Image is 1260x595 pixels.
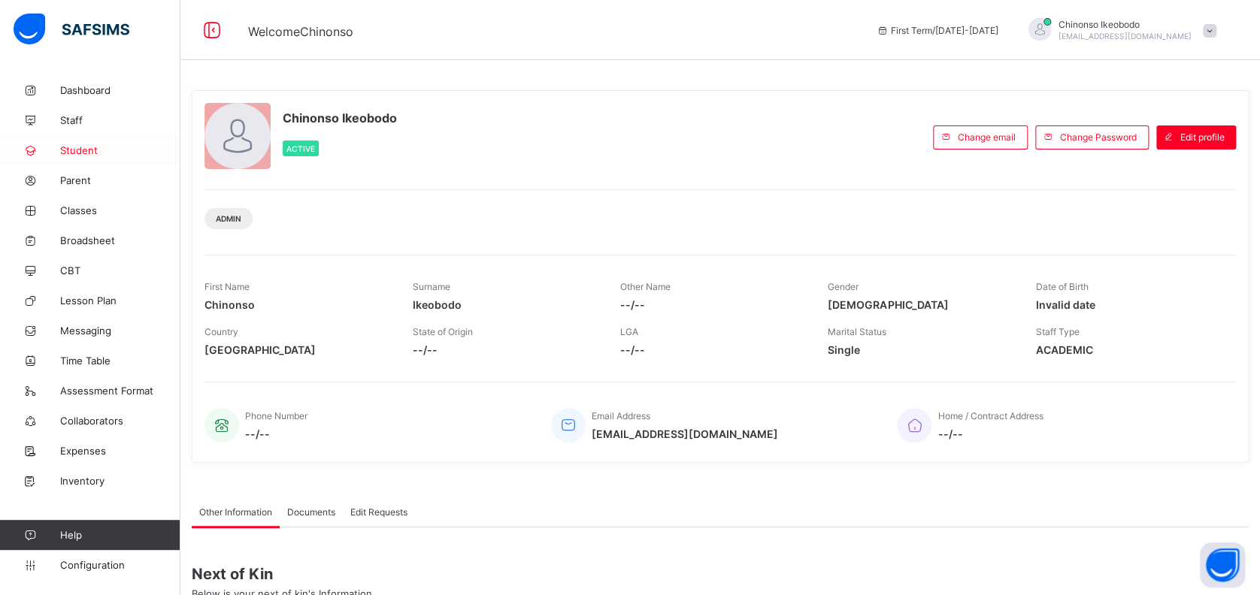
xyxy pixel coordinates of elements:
[14,14,129,45] img: safsims
[60,204,180,216] span: Classes
[620,298,805,311] span: --/--
[192,565,1249,583] span: Next of Kin
[60,174,180,186] span: Parent
[245,410,307,421] span: Phone Number
[620,343,805,356] span: --/--
[60,475,180,487] span: Inventory
[287,506,335,518] span: Documents
[958,131,1016,143] span: Change email
[60,325,180,337] span: Messaging
[60,529,180,541] span: Help
[204,281,250,292] span: First Name
[1036,281,1089,292] span: Date of Birth
[1060,131,1137,143] span: Change Password
[412,281,450,292] span: Surname
[937,410,1043,421] span: Home / Contract Address
[199,506,272,518] span: Other Information
[412,343,597,356] span: --/--
[60,415,180,427] span: Collaborators
[204,298,389,311] span: Chinonso
[60,559,180,571] span: Configuration
[1059,32,1192,41] span: [EMAIL_ADDRESS][DOMAIN_NAME]
[60,84,180,96] span: Dashboard
[1036,298,1221,311] span: Invalid date
[216,214,241,223] span: Admin
[876,25,998,36] span: session/term information
[1013,18,1224,43] div: ChinonsoIkeobodo
[592,427,778,440] span: [EMAIL_ADDRESS][DOMAIN_NAME]
[60,264,180,276] span: CBT
[412,298,597,311] span: Ikeobodo
[286,144,315,153] span: Active
[620,281,671,292] span: Other Name
[1180,131,1225,143] span: Edit profile
[828,298,1013,311] span: [DEMOGRAPHIC_DATA]
[60,114,180,126] span: Staff
[60,385,180,397] span: Assessment Format
[828,326,886,337] span: Marital Status
[60,234,180,246] span: Broadsheet
[350,506,407,518] span: Edit Requests
[828,281,859,292] span: Gender
[1036,343,1221,356] span: ACADEMIC
[248,24,353,39] span: Welcome Chinonso
[592,410,650,421] span: Email Address
[245,427,307,440] span: --/--
[60,144,180,156] span: Student
[283,110,397,125] span: Chinonso Ikeobodo
[1200,542,1245,587] button: Open asap
[1036,326,1080,337] span: Staff Type
[620,326,638,337] span: LGA
[60,355,180,367] span: Time Table
[204,326,238,337] span: Country
[937,427,1043,440] span: --/--
[60,294,180,307] span: Lesson Plan
[412,326,472,337] span: State of Origin
[828,343,1013,356] span: Single
[60,445,180,457] span: Expenses
[1059,19,1192,30] span: Chinonso Ikeobodo
[204,343,389,356] span: [GEOGRAPHIC_DATA]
